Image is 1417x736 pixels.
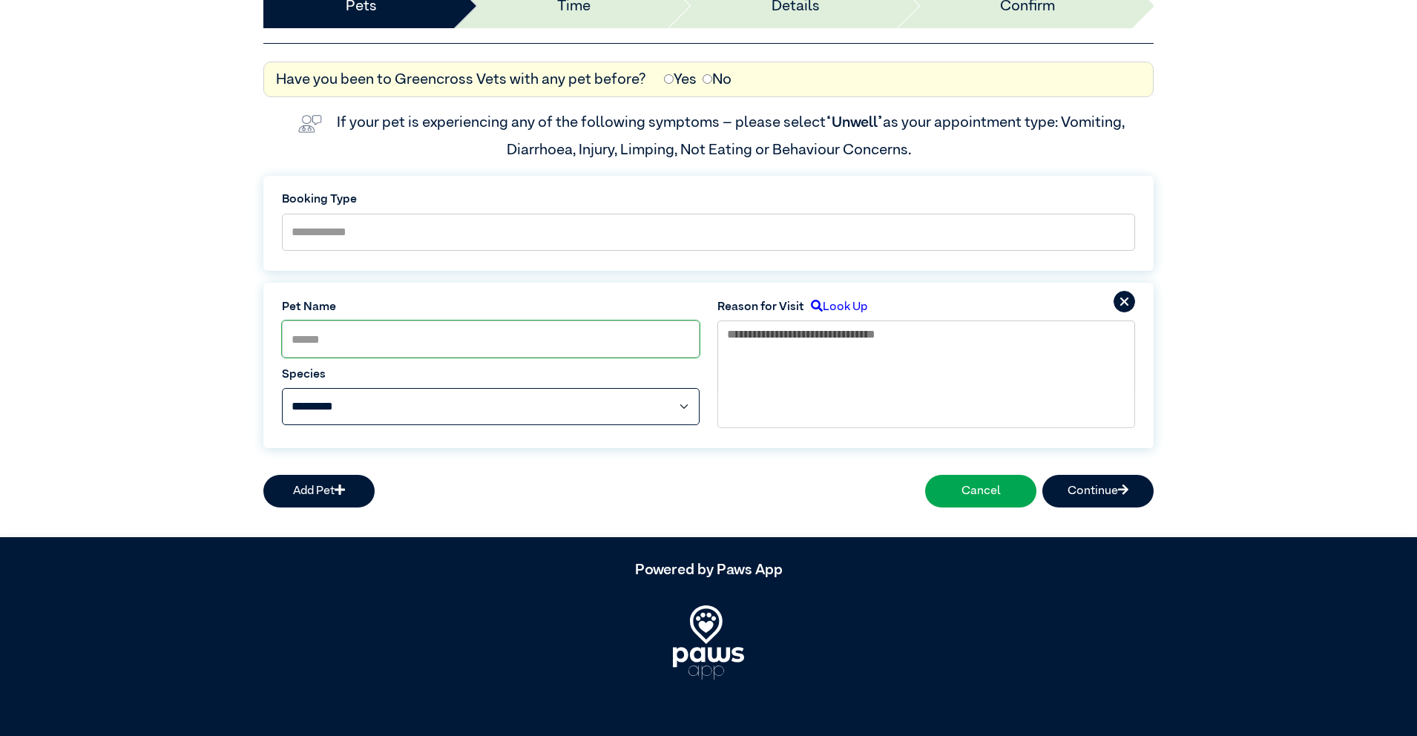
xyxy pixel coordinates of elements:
[925,475,1036,507] button: Cancel
[703,74,712,84] input: No
[826,115,883,130] span: “Unwell”
[703,68,731,91] label: No
[717,298,804,316] label: Reason for Visit
[337,115,1128,157] label: If your pet is experiencing any of the following symptoms – please select as your appointment typ...
[664,74,674,84] input: Yes
[282,191,1135,208] label: Booking Type
[276,68,646,91] label: Have you been to Greencross Vets with any pet before?
[804,298,867,316] label: Look Up
[282,298,700,316] label: Pet Name
[292,109,328,139] img: vet
[263,561,1154,579] h5: Powered by Paws App
[282,366,700,384] label: Species
[263,475,375,507] button: Add Pet
[664,68,697,91] label: Yes
[673,605,744,680] img: PawsApp
[1042,475,1154,507] button: Continue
